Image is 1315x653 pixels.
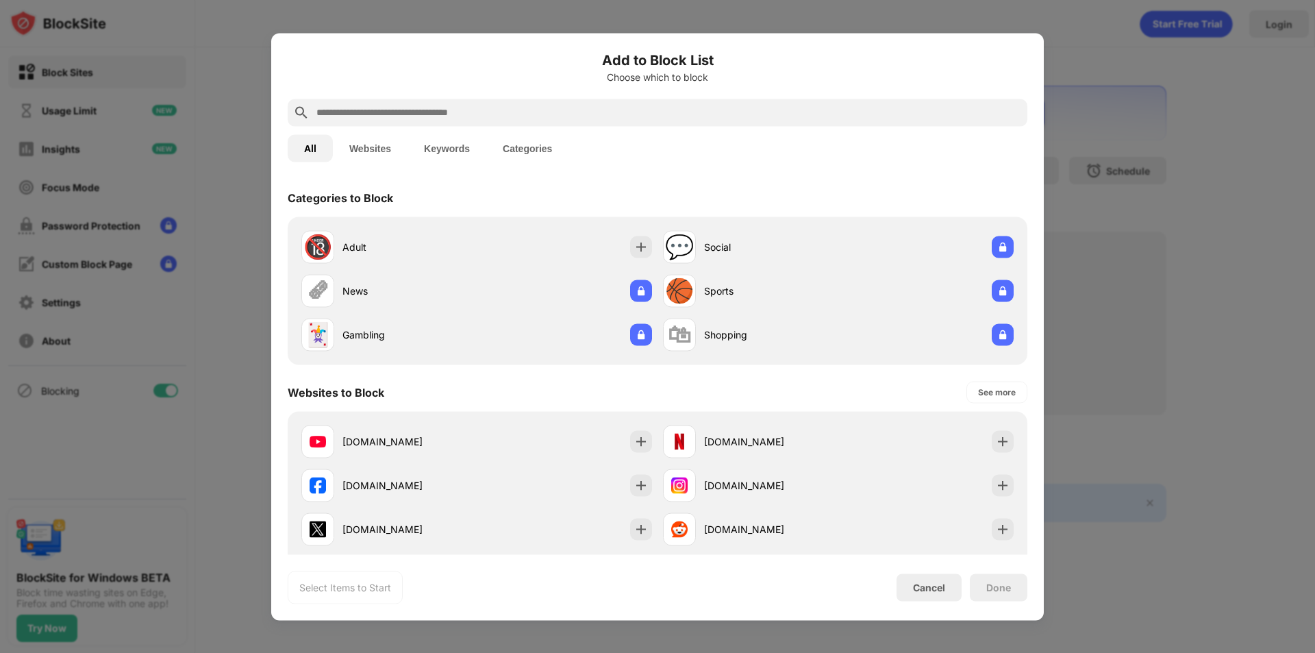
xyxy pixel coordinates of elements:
div: [DOMAIN_NAME] [704,434,838,449]
button: All [288,134,333,162]
button: Keywords [408,134,486,162]
div: 🏀 [665,277,694,305]
div: Cancel [913,582,945,593]
div: Sports [704,284,838,298]
div: [DOMAIN_NAME] [342,522,477,537]
button: Categories [486,134,568,162]
img: search.svg [293,104,310,121]
div: [DOMAIN_NAME] [342,434,477,449]
div: Adult [342,240,477,254]
div: Shopping [704,328,838,342]
div: Social [704,240,838,254]
div: News [342,284,477,298]
div: [DOMAIN_NAME] [342,478,477,493]
img: favicons [671,433,688,449]
div: Select Items to Start [299,580,391,594]
div: 🗞 [306,277,329,305]
img: favicons [310,433,326,449]
div: 🔞 [303,233,332,261]
img: favicons [310,521,326,537]
h6: Add to Block List [288,49,1027,70]
div: [DOMAIN_NAME] [704,478,838,493]
img: favicons [310,477,326,493]
img: favicons [671,521,688,537]
div: Gambling [342,328,477,342]
div: [DOMAIN_NAME] [704,522,838,537]
button: Websites [333,134,408,162]
div: 💬 [665,233,694,261]
div: 🛍 [668,321,691,349]
div: Categories to Block [288,190,393,204]
div: Done [986,582,1011,593]
img: favicons [671,477,688,493]
div: Websites to Block [288,385,384,399]
div: Choose which to block [288,71,1027,82]
div: See more [978,385,1016,399]
div: 🃏 [303,321,332,349]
